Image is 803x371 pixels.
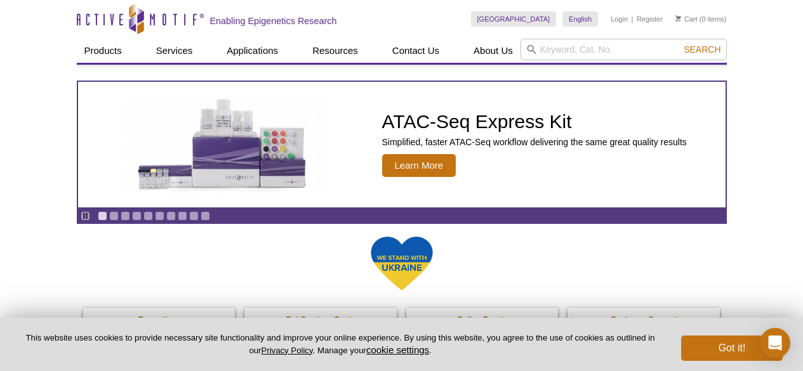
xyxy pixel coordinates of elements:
a: Privacy Policy [261,346,312,355]
a: Services [149,39,201,63]
a: Login [611,15,628,23]
a: Go to slide 9 [189,211,199,221]
button: Got it! [681,335,783,361]
li: (0 items) [675,11,727,27]
a: Go to slide 3 [121,211,130,221]
img: ATAC-Seq Express Kit [119,96,328,193]
a: Customer Support [567,308,721,332]
span: Learn More [382,154,456,177]
a: Go to slide 1 [98,211,107,221]
p: This website uses cookies to provide necessary site functionality and improve your online experie... [20,332,660,356]
a: Go to slide 8 [178,211,187,221]
article: ATAC-Seq Express Kit [78,82,726,207]
div: Open Intercom Messenger [760,328,790,358]
a: Cart [675,15,698,23]
strong: Customer Support [611,315,677,324]
a: Go to slide 2 [109,211,119,221]
a: Online Events [406,308,560,332]
a: Applications [219,39,286,63]
a: English [562,11,598,27]
a: Promotions [83,308,237,332]
img: We Stand With Ukraine [370,235,434,292]
li: | [632,11,634,27]
a: Go to slide 4 [132,211,142,221]
img: Your Cart [675,15,681,22]
a: Go to slide 5 [143,211,153,221]
a: Go to slide 7 [166,211,176,221]
p: Simplified, faster ATAC-Seq workflow delivering the same great quality results [382,136,687,148]
a: Go to slide 10 [201,211,210,221]
input: Keyword, Cat. No. [521,39,727,60]
a: Toggle autoplay [81,211,90,221]
strong: Promotions [138,315,181,324]
a: ATAC-Seq Express Kit ATAC-Seq Express Kit Simplified, faster ATAC-Seq workflow delivering the sam... [78,82,726,207]
strong: Online Events [457,315,508,324]
h2: Enabling Epigenetics Research [210,15,337,27]
h2: ATAC-Seq Express Kit [382,112,687,131]
a: [GEOGRAPHIC_DATA] [471,11,557,27]
a: Contact Us [385,39,447,63]
a: Resources [305,39,366,63]
a: Register [637,15,663,23]
a: Products [77,39,129,63]
button: Search [680,44,724,55]
button: cookie settings [366,344,429,355]
a: About Us [466,39,521,63]
a: Go to slide 6 [155,211,164,221]
span: Search [684,44,720,55]
a: Epi-Services Quote [244,308,398,332]
strong: Epi-Services Quote [286,315,356,324]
